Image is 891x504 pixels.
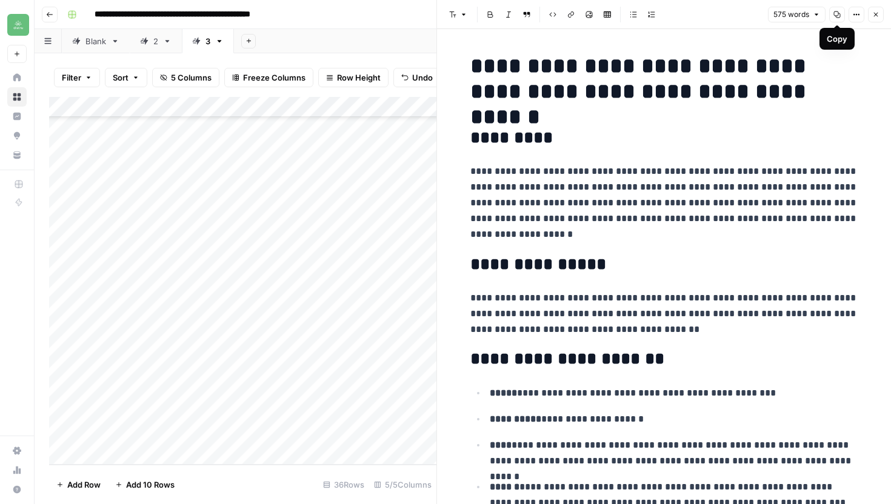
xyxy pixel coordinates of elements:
[105,68,147,87] button: Sort
[768,7,826,22] button: 575 words
[67,479,101,491] span: Add Row
[130,29,182,53] a: 2
[113,71,128,84] span: Sort
[7,107,27,126] a: Insights
[54,68,100,87] button: Filter
[62,29,130,53] a: Blank
[205,35,210,47] div: 3
[827,33,847,45] div: Copy
[7,126,27,145] a: Opportunities
[49,475,108,494] button: Add Row
[7,460,27,480] a: Usage
[412,71,433,84] span: Undo
[7,87,27,107] a: Browse
[62,71,81,84] span: Filter
[318,68,389,87] button: Row Height
[7,480,27,499] button: Help + Support
[318,475,369,494] div: 36 Rows
[7,68,27,87] a: Home
[369,475,436,494] div: 5/5 Columns
[337,71,381,84] span: Row Height
[126,479,175,491] span: Add 10 Rows
[224,68,313,87] button: Freeze Columns
[153,35,158,47] div: 2
[393,68,441,87] button: Undo
[7,10,27,40] button: Workspace: Distru
[7,441,27,460] a: Settings
[773,9,809,20] span: 575 words
[243,71,305,84] span: Freeze Columns
[7,145,27,165] a: Your Data
[85,35,106,47] div: Blank
[7,14,29,36] img: Distru Logo
[108,475,182,494] button: Add 10 Rows
[171,71,212,84] span: 5 Columns
[152,68,219,87] button: 5 Columns
[182,29,234,53] a: 3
